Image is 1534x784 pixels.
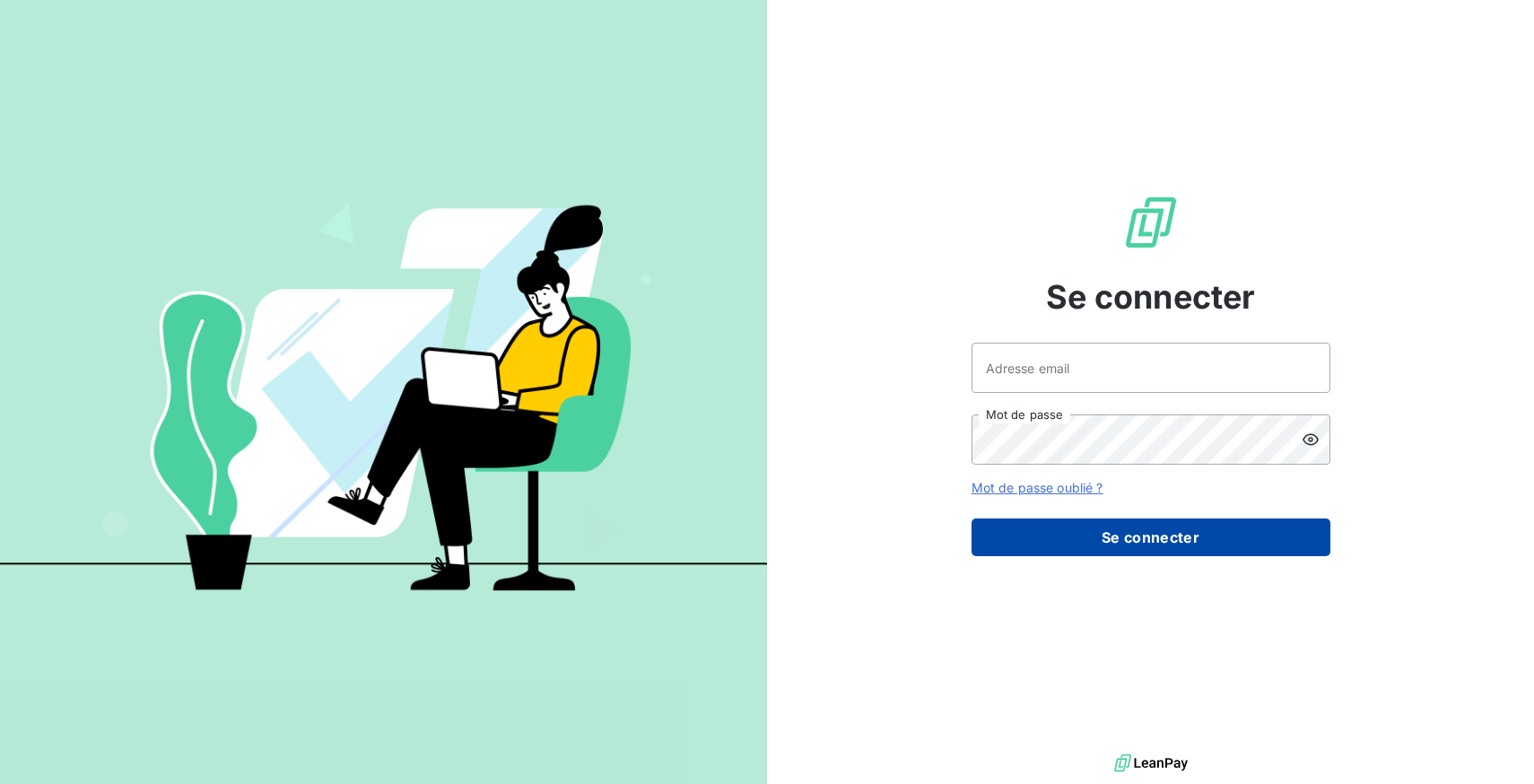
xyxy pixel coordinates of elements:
[972,518,1330,556] button: Se connecter
[1114,750,1188,777] img: logo
[1046,273,1256,321] span: Se connecter
[972,480,1103,495] a: Mot de passe oublié ?
[972,343,1330,393] input: placeholder
[1122,194,1180,251] img: Logo LeanPay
